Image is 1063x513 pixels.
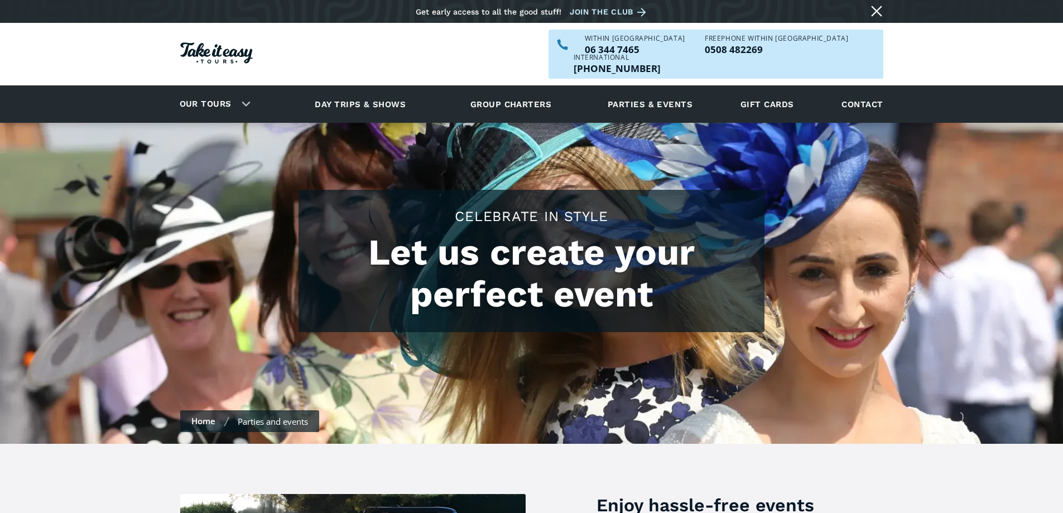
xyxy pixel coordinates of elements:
[735,89,800,119] a: Gift cards
[191,415,215,426] a: Home
[180,42,253,64] img: Take it easy Tours logo
[416,7,561,16] div: Get early access to all the good stuff!
[456,89,565,119] a: Group charters
[180,410,319,432] nav: Breadcrumbs
[301,89,420,119] a: Day trips & shows
[705,35,848,42] div: Freephone WITHIN [GEOGRAPHIC_DATA]
[705,45,848,54] p: 0508 482269
[574,54,661,61] div: International
[180,37,253,72] a: Homepage
[238,416,308,427] div: Parties and events
[171,91,240,117] a: Our tours
[868,2,886,20] a: Close message
[310,207,753,226] h2: CELEBRATE IN STYLE
[574,64,661,73] p: [PHONE_NUMBER]
[602,89,698,119] a: Parties & events
[585,35,685,42] div: WITHIN [GEOGRAPHIC_DATA]
[585,45,685,54] a: Call us within NZ on 063447465
[574,64,661,73] a: Call us outside of NZ on +6463447465
[836,89,888,119] a: Contact
[705,45,848,54] a: Call us freephone within NZ on 0508482269
[570,5,650,19] a: Join the club
[310,232,753,315] h1: Let us create your perfect event
[166,89,259,119] div: Our tours
[585,45,685,54] p: 06 344 7465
